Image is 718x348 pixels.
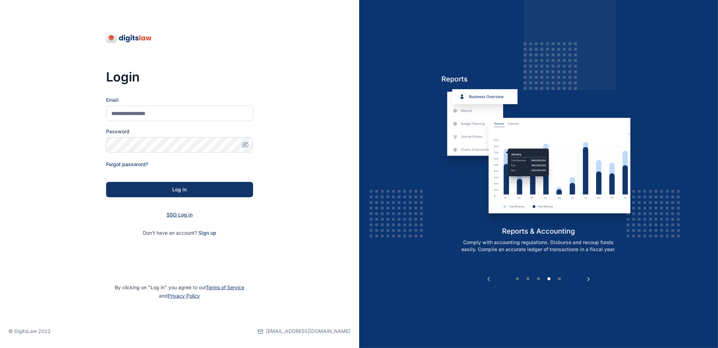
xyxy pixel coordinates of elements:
[266,328,351,335] span: [EMAIL_ADDRESS][DOMAIN_NAME]
[106,32,152,43] img: digitslaw-logo
[585,276,592,283] button: Next
[8,283,351,300] p: By clicking on "Log in" you agree to our
[106,182,253,197] button: Log in
[485,276,492,283] button: Previous
[198,229,216,236] span: Sign up
[168,293,200,299] a: Privacy Policy
[8,328,51,335] p: © DigitsLaw 2022
[106,128,253,135] label: Password
[106,161,148,167] a: Forgot password?
[524,276,531,283] button: 2
[441,226,636,236] h5: reports & accounting
[198,230,216,236] a: Sign up
[535,276,542,283] button: 3
[545,276,552,283] button: 4
[117,186,242,193] div: Log in
[258,314,351,348] a: [EMAIL_ADDRESS][DOMAIN_NAME]
[106,229,253,236] p: Don't have an account?
[106,70,253,84] h3: Login
[167,212,193,218] a: SSO Log in
[514,276,521,283] button: 1
[441,74,636,84] h5: Reports
[556,276,563,283] button: 5
[159,293,200,299] span: and
[206,284,244,290] a: Terms of Service
[441,89,636,226] img: reports-and-accounting
[106,97,253,104] label: Email
[449,239,628,253] p: Comply with accounting regulations. Disburse and recoup funds easily. Compile an accurate ledger ...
